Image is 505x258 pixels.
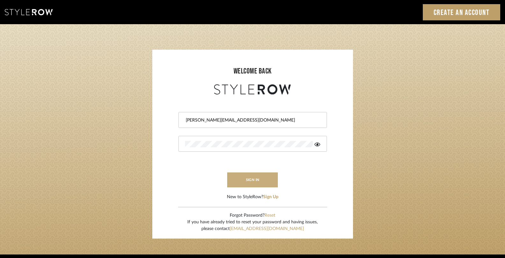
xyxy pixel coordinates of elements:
a: Create an Account [423,4,501,20]
button: sign in [227,172,278,187]
input: Email Address [185,117,319,123]
button: Reset [264,212,275,219]
div: If you have already tried to reset your password and having issues, please contact [187,219,318,232]
div: welcome back [159,66,347,77]
div: Forgot Password? [187,212,318,219]
button: Sign Up [263,194,278,200]
a: [EMAIL_ADDRESS][DOMAIN_NAME] [230,227,304,231]
div: New to StyleRow? [227,194,278,200]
